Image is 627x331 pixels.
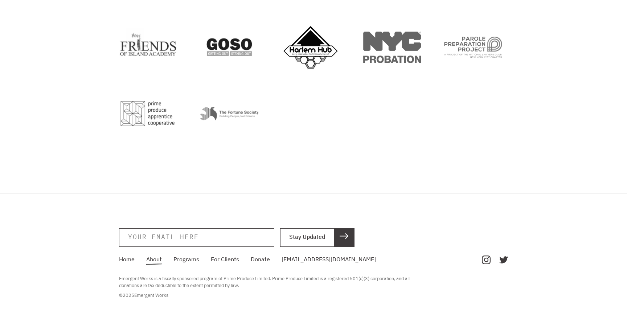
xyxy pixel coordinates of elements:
[251,256,270,263] a: Donate
[119,18,177,76] img: foia
[173,256,199,263] a: Programs
[119,99,177,128] img: prime_produce
[200,107,258,120] img: the_fortune_society
[119,228,274,247] input: Your email here
[282,256,376,263] a: [EMAIL_ADDRESS][DOMAIN_NAME]
[282,23,340,72] img: harlem_hub
[119,275,418,289] p: Emergent Works is a fiscally sponsored program of Prime Produce Limited. Prime Produce Limited is...
[146,256,162,271] a: About
[119,256,135,263] a: Home
[200,18,258,76] img: goso
[211,256,239,263] a: For Clients
[280,229,334,246] span: Stay updated
[119,292,418,299] p: © 2025 Emergent Works
[444,37,502,58] img: parole_preparation_project
[280,228,355,247] button: Stay updated
[363,32,421,63] img: nyc_probation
